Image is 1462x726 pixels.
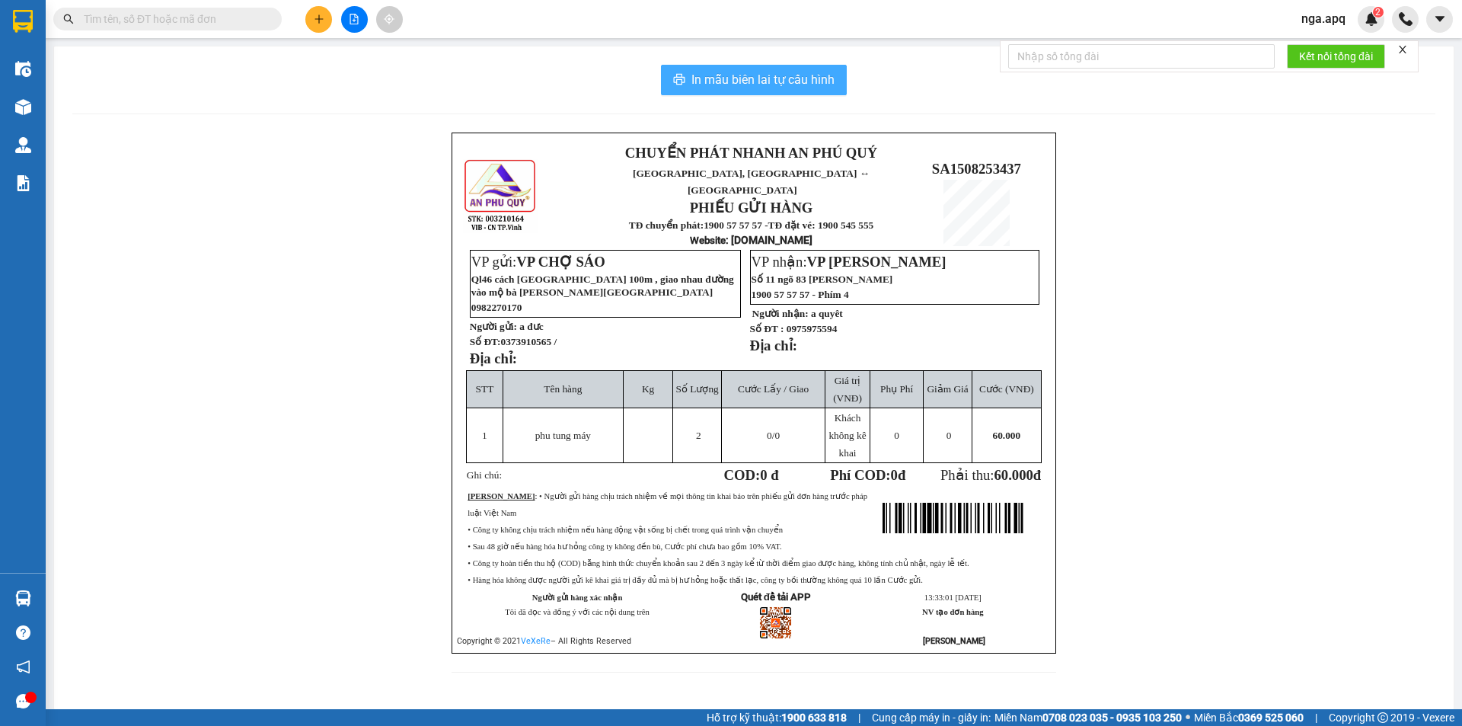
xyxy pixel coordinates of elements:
span: caret-down [1433,12,1447,26]
span: 0 [891,467,898,483]
span: Cung cấp máy in - giấy in: [872,709,991,726]
span: aim [384,14,394,24]
img: phone-icon [1399,12,1413,26]
a: VeXeRe [521,636,551,646]
span: 1 [482,430,487,441]
input: Tìm tên, số ĐT hoặc mã đơn [84,11,263,27]
strong: CHUYỂN PHÁT NHANH AN PHÚ QUÝ [625,145,877,161]
span: Kg [642,383,654,395]
span: a đưc [519,321,543,332]
span: 0 [894,430,899,441]
img: logo [8,82,32,158]
strong: PHIẾU GỬI HÀNG [690,200,813,216]
span: SA1508253437 [932,161,1021,177]
span: message [16,694,30,708]
span: Miền Nam [994,709,1182,726]
span: • Sau 48 giờ nếu hàng hóa hư hỏng công ty không đền bù, Cước phí chưa bao gồm 10% VAT. [468,542,781,551]
button: Kết nối tổng đài [1287,44,1385,69]
strong: : [DOMAIN_NAME] [690,234,812,246]
span: 0 đ [760,467,778,483]
span: search [63,14,74,24]
span: Tên hàng [544,383,582,395]
span: file-add [349,14,359,24]
strong: Người nhận: [752,308,809,319]
img: warehouse-icon [15,99,31,115]
span: Giá trị (VNĐ) [833,375,862,404]
span: question-circle [16,625,30,640]
span: notification [16,660,30,674]
span: | [858,709,860,726]
span: VP CHỢ SÁO [516,254,605,270]
span: • Hàng hóa không được người gửi kê khai giá trị đầy đủ mà bị hư hỏng hoặc thất lạc, công ty bồi t... [468,576,923,584]
span: 0373910565 / [500,336,557,347]
strong: 0369 525 060 [1238,712,1304,724]
strong: Người gửi hàng xác nhận [532,593,623,602]
button: aim [376,6,403,33]
span: : • Người gửi hàng chịu trách nhiệm về mọi thông tin khai báo trên phiếu gửi đơn hàng trước pháp ... [468,492,867,517]
span: | [1315,709,1317,726]
strong: Quét để tải APP [741,591,811,603]
span: Copyright © 2021 – All Rights Reserved [457,636,631,646]
span: Miền Bắc [1194,709,1304,726]
strong: TĐ đặt vé: 1900 545 555 [768,219,874,231]
strong: NV tạo đơn hàng [922,608,983,616]
span: nga.apq [1289,9,1358,28]
span: 2 [696,430,701,441]
img: warehouse-icon [15,590,31,606]
strong: [PERSON_NAME] [468,492,535,501]
span: ⚪️ [1186,715,1190,721]
strong: CHUYỂN PHÁT NHANH AN PHÚ QUÝ [38,12,148,62]
span: Website [690,235,726,246]
input: Nhập số tổng đài [1008,44,1275,69]
span: Ghi chú: [467,469,502,481]
span: [GEOGRAPHIC_DATA], [GEOGRAPHIC_DATA] ↔ [GEOGRAPHIC_DATA] [36,65,148,117]
span: 1900 57 57 57 - Phím 4 [752,289,849,300]
span: 60.000 [994,467,1033,483]
span: • Công ty không chịu trách nhiệm nếu hàng động vật sống bị chết trong quá trình vận chuyển [468,526,783,534]
span: printer [673,73,685,88]
span: VP nhận: [752,254,946,270]
span: Khách không kê khai [828,412,866,459]
strong: [PERSON_NAME] [923,636,985,646]
span: 0 [946,430,952,441]
span: Tôi đã đọc và đồng ý với các nội dung trên [505,608,650,616]
span: đ [1033,467,1041,483]
strong: Người gửi: [470,321,517,332]
span: /0 [767,430,780,441]
span: 60.000 [993,430,1021,441]
strong: Số ĐT : [750,323,784,334]
span: Số Lượng [676,383,719,395]
button: plus [305,6,332,33]
strong: 1900 633 818 [781,712,847,724]
span: Cước Lấy / Giao [738,383,809,395]
span: close [1397,44,1408,55]
span: STT [476,383,494,395]
img: logo-vxr [13,10,33,33]
span: copyright [1377,712,1388,723]
span: VP gửi: [471,254,605,270]
strong: 0708 023 035 - 0935 103 250 [1042,712,1182,724]
span: Giảm Giá [927,383,968,395]
strong: Phí COD: đ [830,467,905,483]
strong: Địa chỉ: [470,350,517,366]
span: Hỗ trợ kỹ thuật: [707,709,847,726]
span: [GEOGRAPHIC_DATA], [GEOGRAPHIC_DATA] ↔ [GEOGRAPHIC_DATA] [633,168,870,196]
span: • Công ty hoàn tiền thu hộ (COD) bằng hình thức chuyển khoản sau 2 đến 3 ngày kể từ thời điểm gia... [468,559,969,568]
span: phu tung máy [535,430,591,441]
span: 2 [1375,7,1381,18]
span: In mẫu biên lai tự cấu hình [691,70,835,89]
span: a quyêt [811,308,843,319]
span: Cước (VNĐ) [979,383,1034,395]
img: warehouse-icon [15,137,31,153]
strong: TĐ chuyển phát: [629,219,704,231]
strong: COD: [724,467,779,483]
sup: 2 [1373,7,1384,18]
span: Kết nối tổng đài [1299,48,1373,65]
strong: 1900 57 57 57 - [704,219,768,231]
span: Số 11 ngõ 83 [PERSON_NAME] [752,273,893,285]
span: Phụ Phí [880,383,913,395]
span: Phải thu: [940,467,1041,483]
span: 0 [767,430,772,441]
button: file-add [341,6,368,33]
span: 0982270170 [471,302,522,313]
